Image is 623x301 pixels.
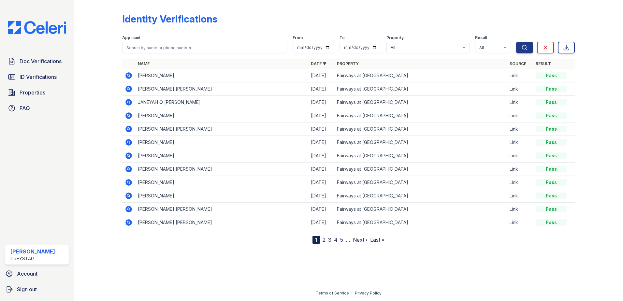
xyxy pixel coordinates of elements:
[334,149,507,163] td: Fairways at [GEOGRAPHIC_DATA]
[135,149,308,163] td: [PERSON_NAME]
[507,176,533,189] td: Link
[328,236,331,243] a: 3
[536,126,567,132] div: Pass
[507,69,533,82] td: Link
[334,96,507,109] td: Fairways at [GEOGRAPHIC_DATA]
[337,61,359,66] a: Property
[507,149,533,163] td: Link
[5,86,69,99] a: Properties
[536,193,567,199] div: Pass
[135,176,308,189] td: [PERSON_NAME]
[334,236,338,243] a: 4
[536,219,567,226] div: Pass
[122,42,287,53] input: Search by name or phone number
[17,285,37,293] span: Sign out
[536,139,567,146] div: Pass
[308,149,334,163] td: [DATE]
[475,35,487,40] label: Result
[3,267,71,280] a: Account
[135,96,308,109] td: JANEYAH Q [PERSON_NAME]
[334,136,507,149] td: Fairways at [GEOGRAPHIC_DATA]
[316,291,349,295] a: Terms of Service
[536,179,567,186] div: Pass
[507,109,533,122] td: Link
[122,13,217,25] div: Identity Verifications
[536,206,567,212] div: Pass
[340,236,343,243] a: 5
[353,236,368,243] a: Next ›
[507,82,533,96] td: Link
[334,189,507,203] td: Fairways at [GEOGRAPHIC_DATA]
[20,73,57,81] span: ID Verifications
[308,69,334,82] td: [DATE]
[3,283,71,296] a: Sign out
[312,236,320,244] div: 1
[308,176,334,189] td: [DATE]
[536,112,567,119] div: Pass
[507,136,533,149] td: Link
[507,96,533,109] td: Link
[5,70,69,83] a: ID Verifications
[334,163,507,176] td: Fairways at [GEOGRAPHIC_DATA]
[351,291,353,295] div: |
[135,82,308,96] td: [PERSON_NAME] [PERSON_NAME]
[536,72,567,79] div: Pass
[536,86,567,92] div: Pass
[308,189,334,203] td: [DATE]
[135,69,308,82] td: [PERSON_NAME]
[507,163,533,176] td: Link
[135,109,308,122] td: [PERSON_NAME]
[10,255,55,262] div: Greystar
[355,291,382,295] a: Privacy Policy
[308,82,334,96] td: [DATE]
[308,109,334,122] td: [DATE]
[323,236,326,243] a: 2
[308,203,334,216] td: [DATE]
[308,122,334,136] td: [DATE]
[293,35,303,40] label: From
[308,216,334,229] td: [DATE]
[334,216,507,229] td: Fairways at [GEOGRAPHIC_DATA]
[135,189,308,203] td: [PERSON_NAME]
[334,82,507,96] td: Fairways at [GEOGRAPHIC_DATA]
[308,136,334,149] td: [DATE]
[122,35,140,40] label: Applicant
[536,166,567,172] div: Pass
[340,35,345,40] label: To
[135,203,308,216] td: [PERSON_NAME] [PERSON_NAME]
[308,96,334,109] td: [DATE]
[536,152,567,159] div: Pass
[507,122,533,136] td: Link
[135,216,308,229] td: [PERSON_NAME] [PERSON_NAME]
[135,163,308,176] td: [PERSON_NAME] [PERSON_NAME]
[135,136,308,149] td: [PERSON_NAME]
[346,236,350,244] span: …
[510,61,526,66] a: Source
[536,61,551,66] a: Result
[5,55,69,68] a: Doc Verifications
[10,248,55,255] div: [PERSON_NAME]
[370,236,384,243] a: Last »
[334,176,507,189] td: Fairways at [GEOGRAPHIC_DATA]
[311,61,326,66] a: Date ▼
[334,69,507,82] td: Fairways at [GEOGRAPHIC_DATA]
[334,122,507,136] td: Fairways at [GEOGRAPHIC_DATA]
[138,61,150,66] a: Name
[507,203,533,216] td: Link
[20,89,45,96] span: Properties
[507,189,533,203] td: Link
[135,122,308,136] td: [PERSON_NAME] [PERSON_NAME]
[308,163,334,176] td: [DATE]
[20,104,30,112] span: FAQ
[3,21,71,34] img: CE_Logo_Blue-a8612792a0a2168367f1c8372b55b34899dd931a85d93a1a3d3e32e68fde9ad4.png
[334,203,507,216] td: Fairways at [GEOGRAPHIC_DATA]
[386,35,404,40] label: Property
[5,102,69,115] a: FAQ
[334,109,507,122] td: Fairways at [GEOGRAPHIC_DATA]
[507,216,533,229] td: Link
[20,57,62,65] span: Doc Verifications
[17,270,37,278] span: Account
[536,99,567,106] div: Pass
